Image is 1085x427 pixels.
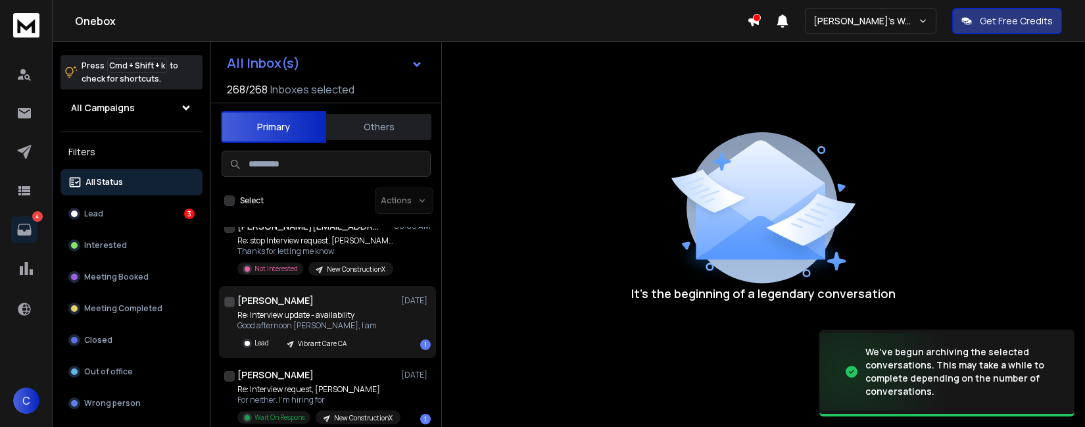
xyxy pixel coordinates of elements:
label: Select [240,195,264,206]
button: Meeting Completed [60,295,203,322]
p: Interested [84,240,127,251]
p: 4 [32,211,43,222]
button: Get Free Credits [952,8,1062,34]
p: Re: stop Interview request, [PERSON_NAME] [237,236,395,246]
h1: All Campaigns [71,101,135,114]
p: Wrong person [84,398,141,409]
img: logo [13,13,39,38]
img: image [819,333,951,411]
p: Out of office [84,366,133,377]
p: Re: Interview request, [PERSON_NAME] [237,384,395,395]
p: Closed [84,335,112,345]
a: 4 [11,216,37,243]
button: Primary [221,111,326,143]
h3: Filters [60,143,203,161]
p: New ConstructionX [327,264,385,274]
p: For neither. I'm hiring for [237,395,395,405]
p: [PERSON_NAME]'s Workspace [813,14,918,28]
button: Closed [60,327,203,353]
button: All Status [60,169,203,195]
p: Not Interested [254,264,298,274]
p: It’s the beginning of a legendary conversation [631,284,896,303]
h1: All Inbox(s) [227,57,300,70]
p: Get Free Credits [980,14,1053,28]
button: Out of office [60,359,203,385]
p: Vibrant Care CA [298,339,347,349]
button: Meeting Booked [60,264,203,290]
button: Wrong person [60,390,203,416]
button: Lead3 [60,201,203,227]
h1: [PERSON_NAME] [237,368,314,382]
div: 3 [184,209,195,219]
div: 1 [420,414,431,424]
div: We've begun archiving the selected conversations. This may take a while to complete depending on ... [865,345,1059,398]
button: C [13,388,39,414]
p: Good afternoon [PERSON_NAME], I am [237,320,377,331]
h1: Onebox [75,13,747,29]
button: Others [326,113,431,141]
p: Thanks for letting me know [237,246,395,257]
p: Wait On Respons [254,413,305,422]
p: All Status [85,177,123,188]
p: [DATE] [401,295,431,306]
p: New ConstructionX [334,413,393,423]
button: All Campaigns [60,95,203,121]
div: 1 [420,339,431,350]
span: 268 / 268 [227,82,268,97]
p: Lead [84,209,103,219]
p: Lead [254,338,269,348]
h3: Inboxes selected [270,82,354,97]
p: [DATE] [401,370,431,380]
button: Interested [60,232,203,259]
p: Meeting Booked [84,272,149,282]
button: All Inbox(s) [216,50,433,76]
p: Press to check for shortcuts. [82,59,178,86]
h1: [PERSON_NAME] [237,294,314,307]
p: Re: Interview update - availability [237,310,377,320]
span: Cmd + Shift + k [107,58,167,73]
p: Meeting Completed [84,303,162,314]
